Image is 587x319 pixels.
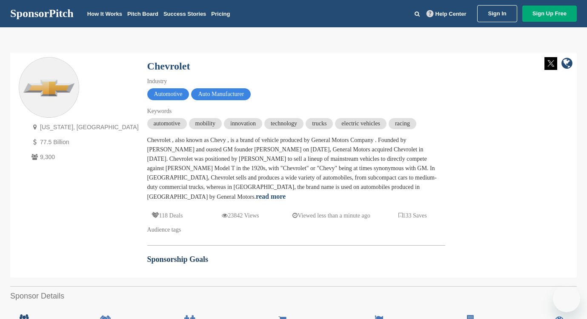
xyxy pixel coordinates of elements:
[147,88,189,100] span: Automotive
[147,107,445,116] div: Keywords
[292,210,370,221] p: Viewed less than a minute ago
[29,137,139,148] p: 77.5 Billion
[477,5,517,22] a: Sign In
[211,11,230,17] a: Pricing
[398,210,427,221] p: 133 Saves
[256,193,286,200] a: read more
[224,118,262,129] span: innovation
[147,61,190,72] a: Chevrolet
[163,11,206,17] a: Success Stories
[87,11,122,17] a: How It Works
[306,118,333,129] span: trucks
[147,254,445,265] h2: Sponsorship Goals
[147,77,445,86] div: Industry
[561,57,573,71] a: company link
[127,11,158,17] a: Pitch Board
[544,57,557,70] img: Twitter white
[10,290,577,302] h2: Sponsor Details
[189,118,222,129] span: mobility
[147,225,445,235] div: Audience tags
[10,8,74,19] a: SponsorPitch
[553,285,580,312] iframe: Button to launch messaging window
[522,6,577,22] a: Sign Up Free
[29,152,139,162] p: 9,300
[191,88,251,100] span: Auto Manufacturer
[152,210,183,221] p: 118 Deals
[19,58,79,118] img: Sponsorpitch & Chevrolet
[222,210,259,221] p: 23842 Views
[389,118,416,129] span: racing
[425,9,468,19] a: Help Center
[264,118,304,129] span: technology
[147,136,445,202] div: Chevrolet , also known as Chevy , is a brand of vehicle produced by General Motors Company . Foun...
[29,122,139,133] p: [US_STATE], [GEOGRAPHIC_DATA]
[335,118,387,129] span: electric vehicles
[147,118,187,129] span: automotive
